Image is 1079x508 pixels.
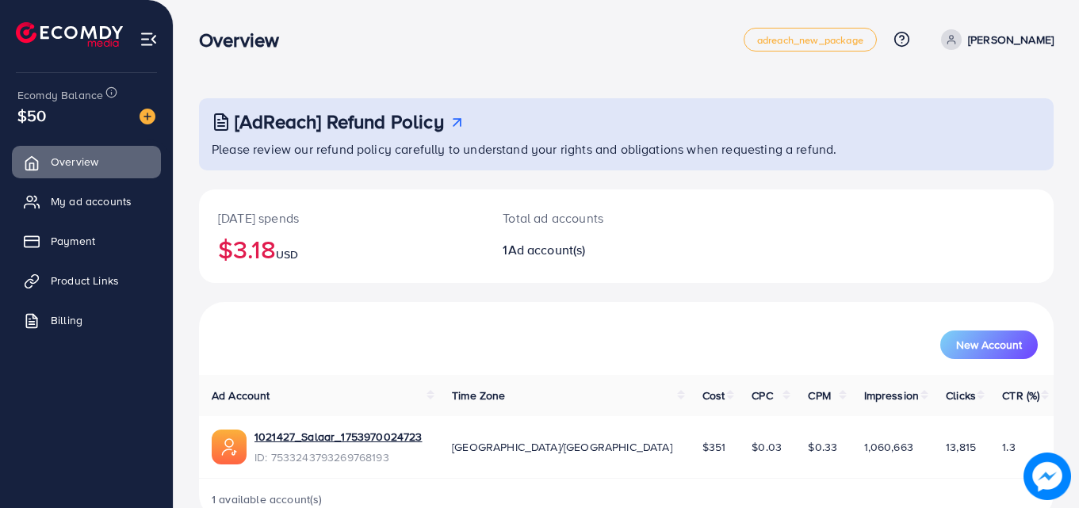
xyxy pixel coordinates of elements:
span: Time Zone [452,388,505,403]
h2: 1 [503,243,679,258]
span: Overview [51,154,98,170]
p: Total ad accounts [503,208,679,227]
span: USD [276,246,298,262]
span: $50 [17,104,46,127]
img: menu [140,30,158,48]
span: adreach_new_package [757,35,863,45]
span: 1.3 [1002,439,1015,455]
span: Ad Account [212,388,270,403]
h3: Overview [199,29,292,52]
span: ID: 7533243793269768193 [254,449,422,465]
span: Ad account(s) [508,241,586,258]
span: Cost [702,388,725,403]
span: CTR (%) [1002,388,1039,403]
span: New Account [956,339,1022,350]
span: My ad accounts [51,193,132,209]
a: Overview [12,146,161,178]
span: Impression [864,388,920,403]
span: $351 [702,439,726,455]
a: 1021427_Salaar_1753970024723 [254,429,422,445]
img: logo [16,22,123,47]
a: Product Links [12,265,161,296]
img: image [140,109,155,124]
p: Please review our refund policy carefully to understand your rights and obligations when requesti... [212,139,1044,159]
a: Payment [12,225,161,257]
span: Ecomdy Balance [17,87,103,103]
img: ic-ads-acc.e4c84228.svg [212,430,247,464]
a: [PERSON_NAME] [935,29,1054,50]
a: My ad accounts [12,185,161,217]
a: adreach_new_package [744,28,877,52]
span: Billing [51,312,82,328]
button: New Account [940,330,1038,359]
span: Product Links [51,273,119,288]
p: [PERSON_NAME] [968,30,1054,49]
span: 13,815 [946,439,976,455]
span: $0.03 [752,439,782,455]
p: [DATE] spends [218,208,465,227]
span: CPM [808,388,830,403]
span: Payment [51,233,95,249]
h2: $3.18 [218,234,465,264]
span: CPC [752,388,772,403]
span: $0.33 [808,439,837,455]
a: Billing [12,304,161,336]
span: 1,060,663 [864,439,913,455]
h3: [AdReach] Refund Policy [235,110,444,133]
span: 1 available account(s) [212,491,323,507]
img: image [1024,453,1071,500]
span: [GEOGRAPHIC_DATA]/[GEOGRAPHIC_DATA] [452,439,672,455]
span: Clicks [946,388,976,403]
